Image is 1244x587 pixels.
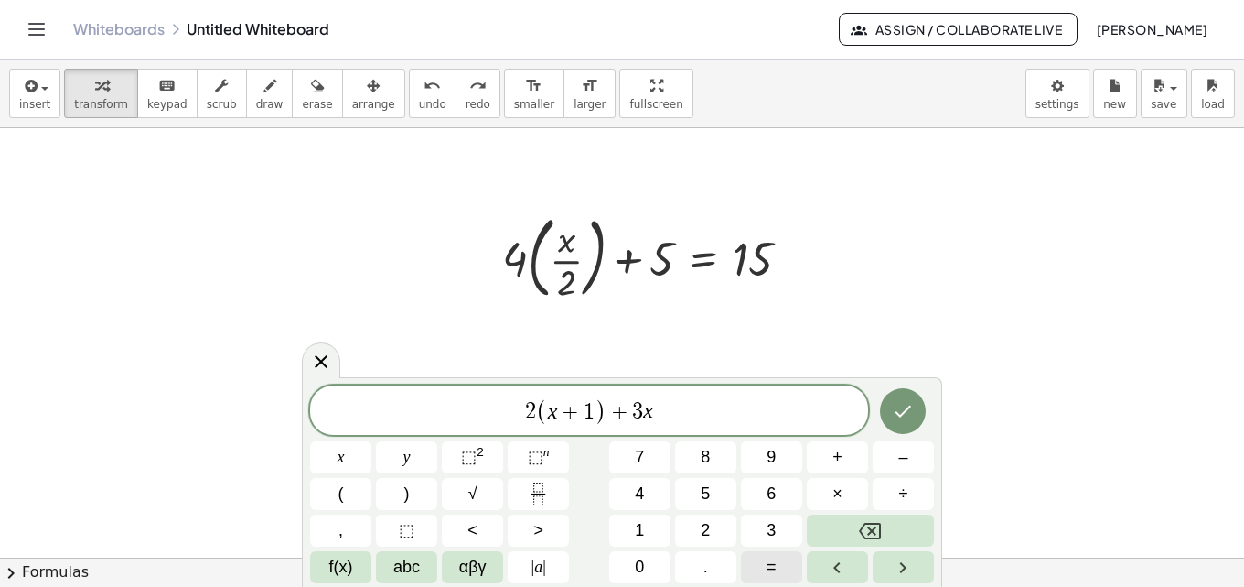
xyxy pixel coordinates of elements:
span: + [606,401,633,423]
span: , [338,518,343,543]
button: settings [1025,69,1089,118]
button: Alphabet [376,551,437,583]
button: redoredo [456,69,500,118]
span: new [1103,98,1126,111]
span: √ [468,482,477,506]
button: 4 [609,478,670,510]
button: keyboardkeypad [137,69,198,118]
span: | [531,558,535,576]
button: Divide [873,478,934,510]
button: x [310,441,371,473]
span: ( [338,482,344,506]
span: 3 [767,518,776,543]
button: Toggle navigation [22,15,51,44]
button: erase [292,69,342,118]
span: < [467,518,477,543]
span: insert [19,98,50,111]
button: 9 [741,441,802,473]
span: undo [419,98,446,111]
span: arrange [352,98,395,111]
button: Absolute value [508,551,569,583]
i: format_size [525,75,542,97]
span: × [832,482,842,506]
span: . [703,555,708,580]
i: redo [469,75,487,97]
span: ) [404,482,410,506]
button: 6 [741,478,802,510]
button: ( [310,478,371,510]
span: ⬚ [461,448,477,466]
button: Greater than [508,515,569,547]
span: scrub [207,98,237,111]
span: erase [302,98,332,111]
span: 3 [632,401,643,423]
button: 8 [675,441,736,473]
span: 2 [701,518,710,543]
span: 8 [701,445,710,470]
button: Times [807,478,868,510]
button: [PERSON_NAME] [1081,13,1222,46]
span: + [832,445,842,470]
var: x [643,399,653,423]
button: scrub [197,69,247,118]
span: > [533,518,543,543]
span: 1 [584,401,595,423]
button: Functions [310,551,371,583]
i: format_size [581,75,598,97]
button: Equals [741,551,802,583]
i: keyboard [158,75,176,97]
span: 6 [767,482,776,506]
span: 5 [701,482,710,506]
span: 9 [767,445,776,470]
i: undo [424,75,441,97]
button: transform [64,69,138,118]
span: 0 [635,555,644,580]
span: transform [74,98,128,111]
button: 5 [675,478,736,510]
span: smaller [514,98,554,111]
button: Left arrow [807,551,868,583]
button: 1 [609,515,670,547]
button: undoundo [409,69,456,118]
button: format_sizelarger [563,69,616,118]
button: Greek alphabet [442,551,503,583]
span: [PERSON_NAME] [1096,21,1207,38]
span: larger [574,98,606,111]
button: fullscreen [619,69,692,118]
span: save [1151,98,1176,111]
span: settings [1035,98,1079,111]
span: 4 [635,482,644,506]
button: Plus [807,441,868,473]
span: x [338,445,345,470]
button: y [376,441,437,473]
span: | [542,558,546,576]
button: Backspace [807,515,934,547]
var: x [548,399,558,423]
span: = [767,555,777,580]
span: αβγ [459,555,487,580]
button: Fraction [508,478,569,510]
span: ⬚ [528,448,543,466]
span: f(x) [329,555,353,580]
button: Square root [442,478,503,510]
span: a [531,555,546,580]
button: . [675,551,736,583]
button: , [310,515,371,547]
span: keypad [147,98,188,111]
button: draw [246,69,294,118]
span: + [557,401,584,423]
button: 2 [675,515,736,547]
span: 2 [525,401,536,423]
button: arrange [342,69,405,118]
span: 1 [635,518,644,543]
span: redo [466,98,490,111]
span: load [1201,98,1225,111]
span: y [403,445,411,470]
span: ÷ [899,482,908,506]
span: 7 [635,445,644,470]
sup: 2 [477,445,484,459]
button: save [1141,69,1187,118]
button: load [1191,69,1235,118]
span: abc [393,555,420,580]
button: Assign / Collaborate Live [839,13,1078,46]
